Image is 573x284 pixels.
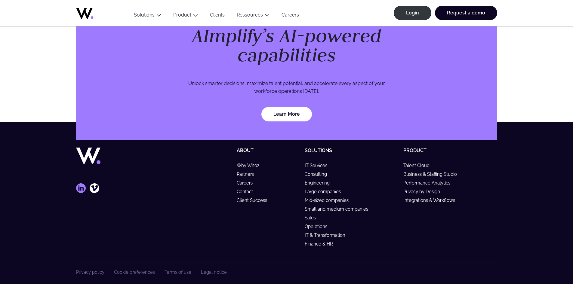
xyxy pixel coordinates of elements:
[183,80,390,95] p: Unlock smarter decisions, maximize talent potential, and accelerate every aspect of your workforc...
[403,189,445,194] a: Privacy by Design
[204,12,231,20] a: Clients
[435,6,497,20] a: Request a demo
[76,270,104,275] a: Privacy policy
[403,198,461,203] a: Integrations & Workflows
[305,233,351,238] a: IT & Transformation
[76,270,227,275] nav: Footer Navigation
[173,12,191,18] a: Product
[403,172,462,177] a: Business & Staffing Studio
[237,148,300,153] h5: About
[167,12,204,20] button: Product
[276,12,305,20] a: Careers
[237,163,265,168] a: Why Whoz
[261,107,312,121] a: Learn More
[237,12,263,18] a: Ressources
[201,270,227,275] a: Legal notice
[128,12,167,20] button: Solutions
[403,148,427,153] a: Product
[403,180,456,185] a: Performance Analytics
[237,189,258,194] a: Contact
[403,163,435,168] a: Talent Cloud
[305,241,338,246] a: Finance & HR
[192,4,381,67] em: Whoz AImplify’s AI-powered capabilities
[394,6,431,20] a: Login
[305,189,346,194] a: Large companies
[305,215,321,220] a: Sales
[237,180,258,185] a: Careers
[305,206,374,212] a: Small and medium companies
[237,198,273,203] a: Client Success
[305,163,333,168] a: IT Services
[305,148,399,153] h5: Solutions
[305,224,333,229] a: Operations
[305,172,332,177] a: Consulting
[305,198,354,203] a: Mid-sized companies
[165,270,191,275] a: Terms of use
[231,12,276,20] button: Ressources
[533,244,565,276] iframe: Chatbot
[237,172,259,177] a: Partners
[114,270,155,275] a: Cookie preferences
[305,180,335,185] a: Engineering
